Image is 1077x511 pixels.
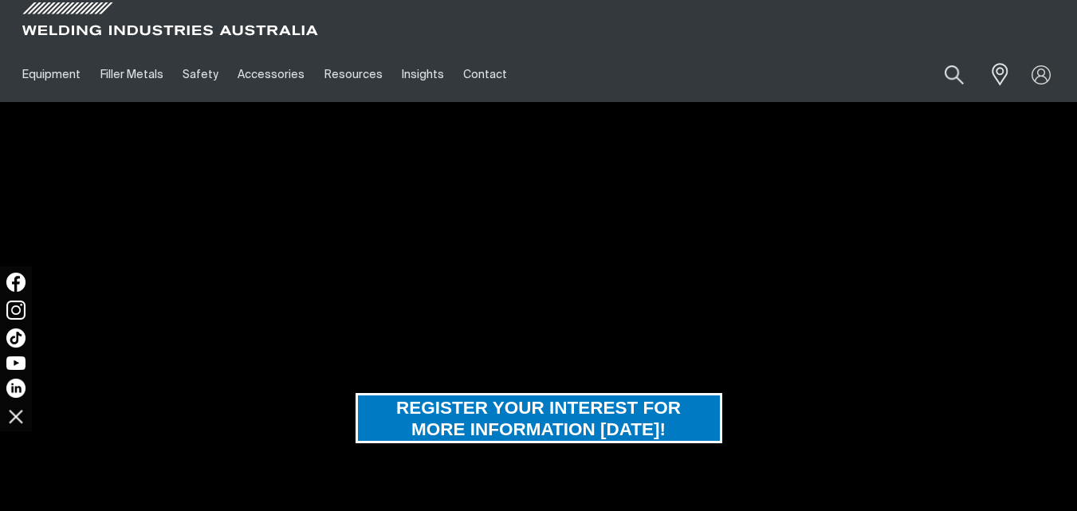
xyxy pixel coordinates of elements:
a: Resources [315,47,392,102]
nav: Main [13,47,801,102]
img: YouTube [6,356,26,370]
a: Equipment [13,47,90,102]
a: REGISTER YOUR INTEREST FOR MORE INFORMATION TODAY! [356,393,722,443]
img: Facebook [6,273,26,292]
a: Safety [173,47,228,102]
button: Search products [927,56,981,93]
input: Product name or item number... [907,56,981,93]
img: hide socials [2,403,29,430]
a: Contact [454,47,517,102]
a: Accessories [228,47,314,102]
a: Insights [392,47,454,102]
span: REGISTER YOUR INTEREST FOR MORE INFORMATION [DATE]! [358,393,720,443]
img: Instagram [6,301,26,320]
img: TikTok [6,328,26,348]
img: LinkedIn [6,379,26,398]
a: Filler Metals [90,47,172,102]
